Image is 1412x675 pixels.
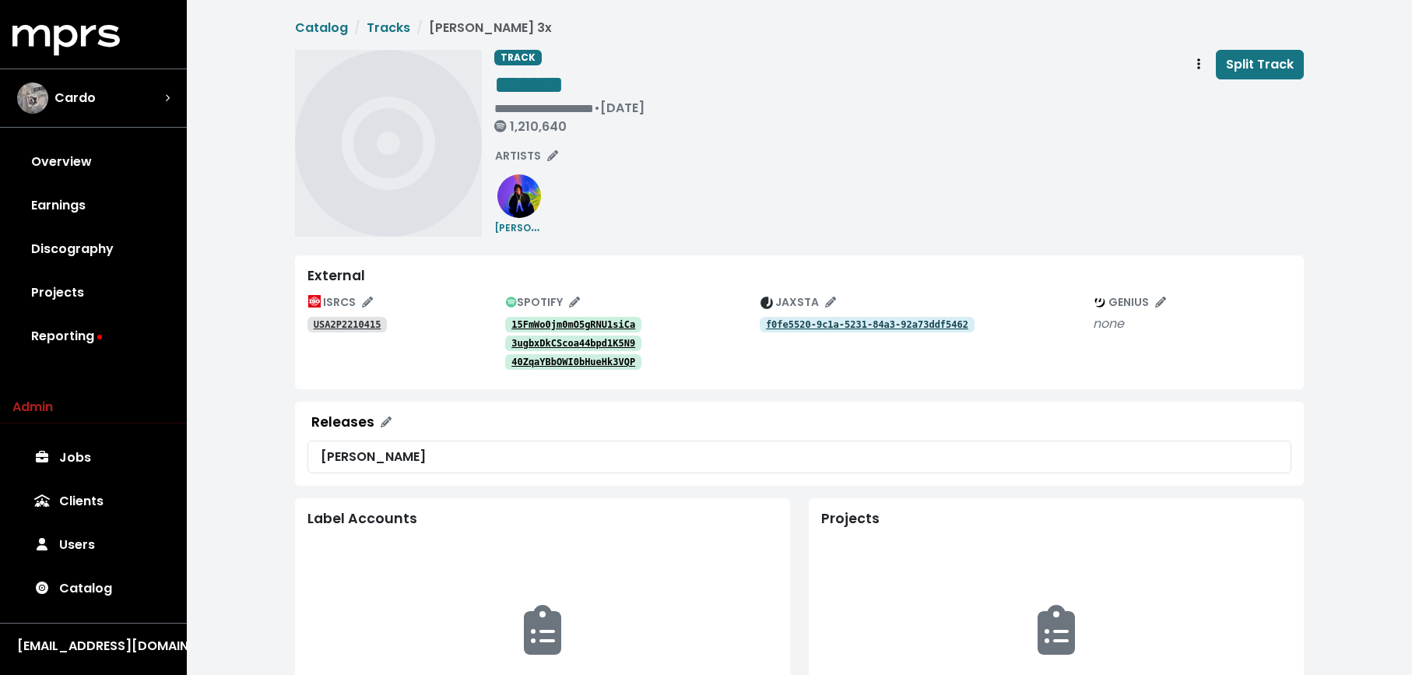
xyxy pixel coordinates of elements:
span: ISRCS [308,294,373,310]
small: [PERSON_NAME] [494,218,578,236]
a: Jobs [12,436,174,480]
button: Edit spotify track identifications for this track [499,290,587,315]
img: Album art for this track, Mary 3x [295,50,482,237]
div: Releases [311,414,374,431]
span: SPOTIFY [506,294,580,310]
a: Projects [12,271,174,315]
i: none [1093,315,1124,332]
a: Catalog [12,567,174,610]
a: Tracks [367,19,410,37]
a: USA2P2210415 [307,317,387,332]
a: [PERSON_NAME] [494,186,544,237]
a: 15FmWo0jm0mO5gRNU1siCa [505,317,641,332]
img: The selected account / producer [17,83,48,114]
tt: f0fe5520-9c1a-5231-84a3-92a73ddf5462 [766,319,968,330]
button: Track actions [1182,50,1216,79]
a: [PERSON_NAME] [307,441,1291,473]
a: 3ugbxDkCScoa44bpd1K5N9 [505,336,641,351]
a: Clients [12,480,174,523]
div: [PERSON_NAME] [321,448,1278,466]
button: Releases [301,408,402,438]
a: 40ZqaYBbOWI0bHueHk3VQP [505,354,641,370]
a: Discography [12,227,174,271]
a: Users [12,523,174,567]
tt: 15FmWo0jm0mO5gRNU1siCa [511,319,635,330]
span: GENIUS [1094,294,1166,310]
button: [EMAIL_ADDRESS][DOMAIN_NAME] [12,636,174,656]
img: The jaxsta.com logo [760,297,773,309]
span: Split Track [1226,55,1294,73]
a: Reporting [12,315,174,358]
div: External [307,268,1291,284]
tt: USA2P2210415 [314,319,381,330]
a: Overview [12,140,174,184]
span: Edit value [494,103,594,114]
span: Cardo [54,89,96,107]
span: Edit value [494,72,564,97]
a: Catalog [295,19,348,37]
img: The logo of the International Organization for Standardization [308,295,321,308]
div: Label Accounts [307,511,778,527]
img: ab6761610000e5eb2cdddc4dd42f7403f0d7bb9c [497,174,541,218]
button: Edit jaxsta track identifications [753,290,843,315]
a: f0fe5520-9c1a-5231-84a3-92a73ddf5462 [760,317,975,332]
button: Edit artists [488,144,565,168]
span: ARTISTS [495,148,558,163]
button: Edit genius track identifications [1087,290,1173,315]
div: [EMAIL_ADDRESS][DOMAIN_NAME] [17,637,170,656]
img: The genius.com logo [1094,297,1106,309]
button: Split Track [1216,50,1304,79]
div: Projects [821,511,1291,527]
a: mprs logo [12,30,120,48]
nav: breadcrumb [295,19,1304,37]
tt: 40ZqaYBbOWI0bHueHk3VQP [511,357,635,367]
li: [PERSON_NAME] 3x [410,19,552,37]
span: JAXSTA [760,294,836,310]
div: 1,210,640 [494,119,645,134]
span: TRACK [494,50,542,65]
a: Earnings [12,184,174,227]
button: Edit ISRC mappings for this track [301,290,380,315]
tt: 3ugbxDkCScoa44bpd1K5N9 [511,338,635,349]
